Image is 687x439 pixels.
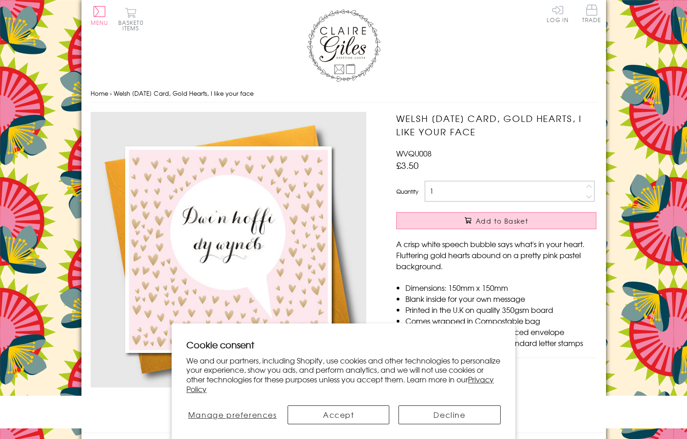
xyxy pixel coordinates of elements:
[582,5,601,23] span: Trade
[188,409,277,420] span: Manage preferences
[307,9,381,82] img: Claire Giles Greetings Cards
[396,159,419,172] span: £3.50
[396,187,418,196] label: Quantity
[547,5,569,23] a: Log In
[91,18,109,27] span: Menu
[186,338,501,351] h2: Cookie consent
[186,356,501,394] p: We and our partners, including Shopify, use cookies and other technologies to personalize your ex...
[186,405,278,424] button: Manage preferences
[396,148,432,159] span: WVQU008
[582,5,601,24] a: Trade
[110,89,112,98] span: ›
[405,282,596,293] li: Dimensions: 150mm x 150mm
[91,112,367,387] img: Welsh Valentine's Day Card, Gold Hearts, I like your face
[118,7,144,31] button: Basket0 items
[288,405,389,424] button: Accept
[91,6,109,25] button: Menu
[405,315,596,326] li: Comes wrapped in Compostable bag
[396,112,596,139] h1: Welsh [DATE] Card, Gold Hearts, I like your face
[122,18,144,32] span: 0 items
[476,216,528,225] span: Add to Basket
[405,293,596,304] li: Blank inside for your own message
[91,89,108,98] a: Home
[114,89,254,98] span: Welsh [DATE] Card, Gold Hearts, I like your face
[186,374,494,394] a: Privacy Policy
[396,212,596,229] button: Add to Basket
[398,405,500,424] button: Decline
[405,304,596,315] li: Printed in the U.K on quality 350gsm board
[396,238,596,271] p: A crisp white speech bubble says what's in your heart. Fluttering gold hearts abound on a pretty ...
[91,84,597,103] nav: breadcrumbs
